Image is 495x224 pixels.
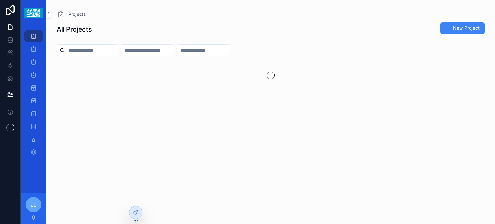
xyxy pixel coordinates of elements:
[31,201,36,209] span: JL
[24,8,42,18] img: App logo
[57,25,92,34] h1: All Projects
[68,11,86,17] span: Projects
[440,22,485,34] button: New Project
[57,10,86,18] a: Projects
[21,26,46,166] div: scrollable content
